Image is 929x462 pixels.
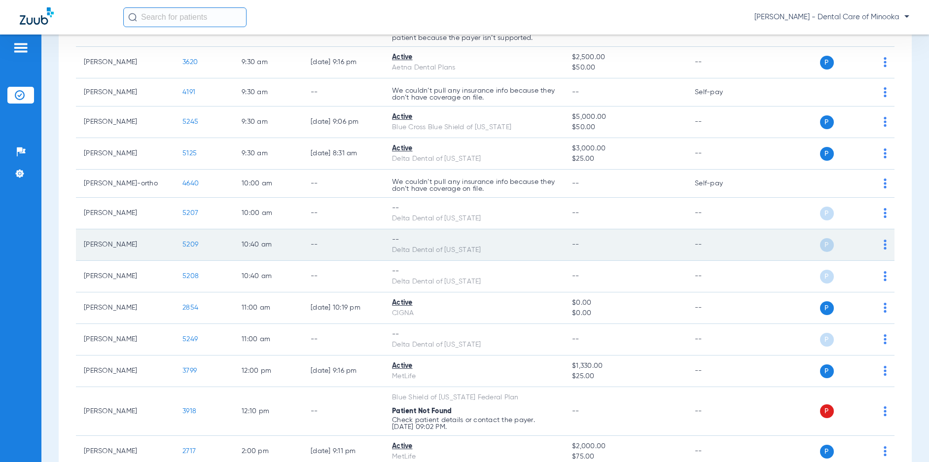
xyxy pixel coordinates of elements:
td: [DATE] 9:16 PM [303,355,384,387]
span: P [820,301,834,315]
img: group-dot-blue.svg [884,303,887,313]
span: P [820,147,834,161]
img: Zuub Logo [20,7,54,25]
div: Delta Dental of [US_STATE] [392,277,556,287]
td: -- [303,198,384,229]
span: P [820,56,834,70]
td: 9:30 AM [234,107,303,138]
td: -- [303,387,384,436]
td: [DATE] 8:31 AM [303,138,384,170]
td: -- [687,47,753,78]
td: -- [303,170,384,198]
p: Check patient details or contact the payer. [DATE] 09:02 PM. [392,417,556,430]
td: 11:00 AM [234,292,303,324]
div: Blue Cross Blue Shield of [US_STATE] [392,122,556,133]
p: We couldn’t pull any insurance info because they don’t have coverage on file. [392,178,556,192]
span: -- [572,273,579,280]
td: -- [687,229,753,261]
img: group-dot-blue.svg [884,57,887,67]
span: 5125 [182,150,197,157]
td: [PERSON_NAME] [76,261,175,292]
span: $3,000.00 [572,143,679,154]
span: $1,330.00 [572,361,679,371]
td: -- [303,261,384,292]
td: [DATE] 9:16 PM [303,47,384,78]
span: $50.00 [572,122,679,133]
span: -- [572,210,579,216]
td: -- [303,324,384,355]
td: [PERSON_NAME] [76,47,175,78]
span: [PERSON_NAME] - Dental Care of Minooka [754,12,909,22]
span: 3918 [182,408,196,415]
td: -- [687,387,753,436]
td: 10:00 AM [234,170,303,198]
span: -- [572,89,579,96]
td: 9:30 AM [234,47,303,78]
span: 5208 [182,273,199,280]
td: -- [687,138,753,170]
img: group-dot-blue.svg [884,446,887,456]
div: Active [392,52,556,63]
div: Active [392,298,556,308]
span: P [820,115,834,129]
td: -- [303,229,384,261]
td: 10:40 AM [234,261,303,292]
span: 5207 [182,210,198,216]
p: We couldn’t pull any insurance info because they don’t have coverage on file. [392,87,556,101]
span: P [820,238,834,252]
td: 12:00 PM [234,355,303,387]
span: P [820,207,834,220]
img: group-dot-blue.svg [884,406,887,416]
span: P [820,445,834,459]
div: Aetna Dental Plans [392,63,556,73]
span: P [820,333,834,347]
div: MetLife [392,452,556,462]
img: hamburger-icon [13,42,29,54]
div: -- [392,266,556,277]
img: group-dot-blue.svg [884,334,887,344]
span: -- [572,408,579,415]
div: Delta Dental of [US_STATE] [392,245,556,255]
span: Patient Not Found [392,408,452,415]
span: 5209 [182,241,198,248]
img: group-dot-blue.svg [884,366,887,376]
td: 9:30 AM [234,78,303,107]
td: [PERSON_NAME] [76,229,175,261]
td: [PERSON_NAME] [76,324,175,355]
td: [PERSON_NAME] [76,387,175,436]
img: group-dot-blue.svg [884,178,887,188]
span: P [820,404,834,418]
div: Delta Dental of [US_STATE] [392,340,556,350]
td: -- [687,261,753,292]
span: 5249 [182,336,198,343]
td: -- [687,292,753,324]
td: [DATE] 10:19 PM [303,292,384,324]
img: group-dot-blue.svg [884,208,887,218]
td: Self-pay [687,170,753,198]
td: -- [687,324,753,355]
div: MetLife [392,371,556,382]
td: -- [687,107,753,138]
span: $75.00 [572,452,679,462]
td: [PERSON_NAME] [76,292,175,324]
span: $25.00 [572,371,679,382]
img: Search Icon [128,13,137,22]
td: [PERSON_NAME] [76,198,175,229]
span: P [820,364,834,378]
td: 10:00 AM [234,198,303,229]
span: 2717 [182,448,196,455]
td: [DATE] 9:06 PM [303,107,384,138]
span: 3799 [182,367,197,374]
div: -- [392,203,556,213]
div: Active [392,143,556,154]
td: -- [303,78,384,107]
td: [PERSON_NAME] [76,107,175,138]
td: -- [687,355,753,387]
td: 10:40 AM [234,229,303,261]
div: Delta Dental of [US_STATE] [392,154,556,164]
span: $0.00 [572,298,679,308]
td: 12:10 PM [234,387,303,436]
span: $2,500.00 [572,52,679,63]
div: Active [392,361,556,371]
span: $0.00 [572,308,679,319]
